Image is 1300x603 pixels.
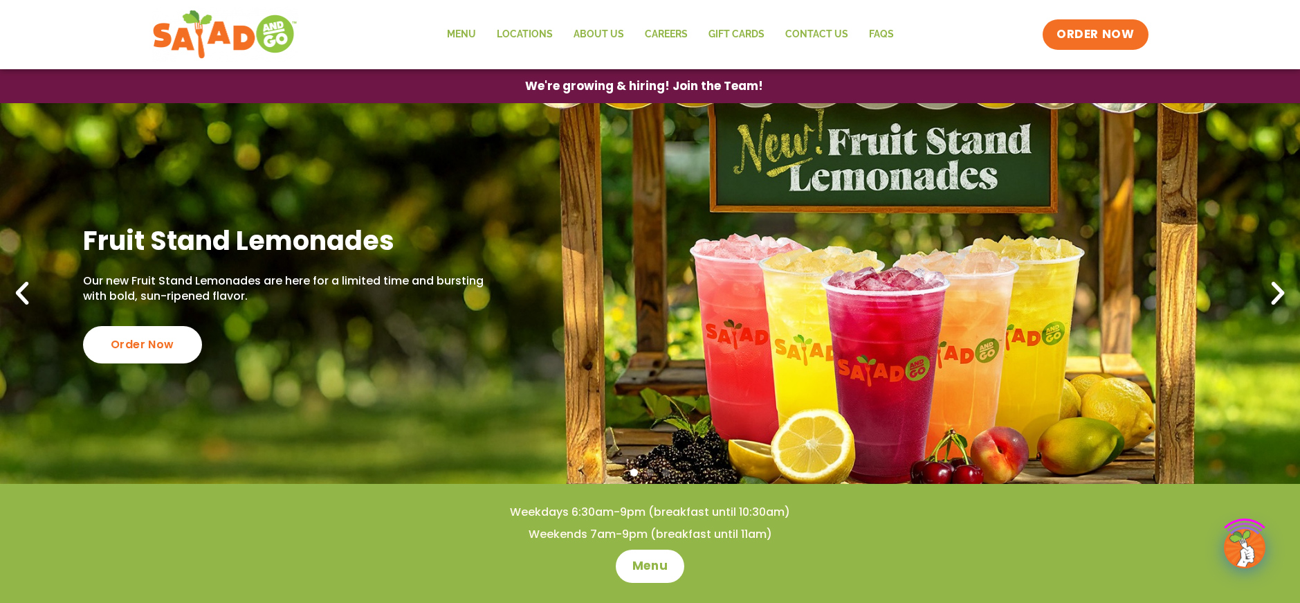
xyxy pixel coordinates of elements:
h2: Fruit Stand Lemonades [83,224,484,258]
span: Go to slide 2 [646,469,654,476]
a: About Us [563,19,634,51]
span: Go to slide 3 [662,469,670,476]
span: Go to slide 1 [630,469,638,476]
a: Contact Us [775,19,859,51]
a: FAQs [859,19,904,51]
a: Locations [486,19,563,51]
a: Careers [634,19,698,51]
div: Order Now [83,326,202,363]
span: Menu [632,558,668,575]
span: We're growing & hiring! Join the Team! [525,80,763,92]
div: Previous slide [7,278,37,309]
a: GIFT CARDS [698,19,775,51]
h4: Weekdays 6:30am-9pm (breakfast until 10:30am) [28,505,1272,520]
h4: Weekends 7am-9pm (breakfast until 11am) [28,527,1272,542]
p: Our new Fruit Stand Lemonades are here for a limited time and bursting with bold, sun-ripened fla... [83,273,484,305]
a: ORDER NOW [1043,19,1148,50]
img: new-SAG-logo-768×292 [152,7,298,62]
a: We're growing & hiring! Join the Team! [504,70,784,102]
a: Menu [437,19,486,51]
nav: Menu [437,19,904,51]
a: Menu [616,550,684,583]
span: ORDER NOW [1056,26,1134,43]
div: Next slide [1263,278,1293,309]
